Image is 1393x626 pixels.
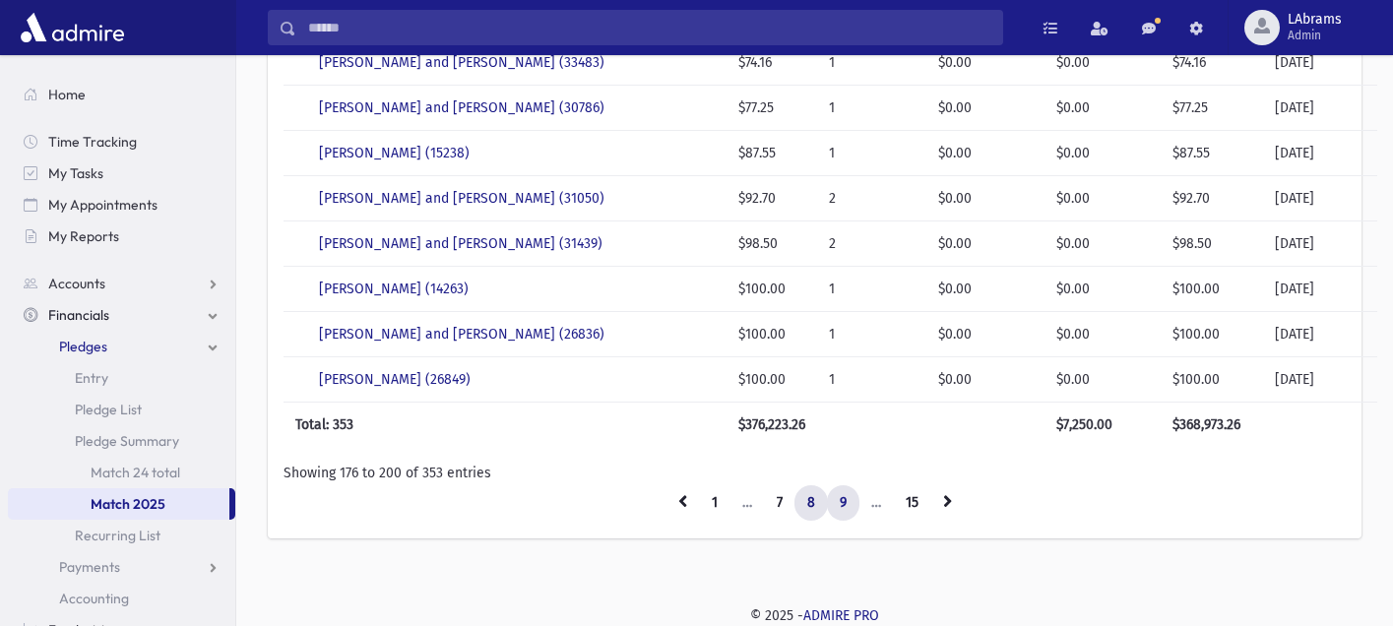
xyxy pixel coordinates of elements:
a: 9 [827,485,859,521]
a: [PERSON_NAME] (14263) [319,281,469,297]
a: [PERSON_NAME] and [PERSON_NAME] (31439) [319,235,602,252]
td: $0.00 [1045,131,1161,176]
a: [PERSON_NAME] (15238) [319,145,470,161]
td: $0.00 [926,131,1045,176]
td: $92.70 [1161,176,1263,221]
a: Entry [8,362,235,394]
a: My Tasks [8,157,235,189]
td: $92.70 [727,176,817,221]
td: $87.55 [1161,131,1263,176]
td: $0.00 [926,176,1045,221]
span: Accounts [48,275,105,292]
td: 1 [817,357,926,403]
td: [DATE] [1263,267,1377,312]
span: Pledge List [75,401,142,418]
div: © 2025 - [268,605,1361,626]
input: Search [296,10,1002,45]
td: $0.00 [926,40,1045,86]
td: [DATE] [1263,40,1377,86]
td: $98.50 [1161,221,1263,267]
span: Recurring List [75,527,160,544]
a: 7 [764,485,795,521]
a: Recurring List [8,520,235,551]
td: $0.00 [1045,357,1161,403]
td: 1 [817,267,926,312]
div: Showing 176 to 200 of 353 entries [284,463,1346,483]
td: [DATE] [1263,86,1377,131]
a: [PERSON_NAME] and [PERSON_NAME] (33483) [319,54,604,71]
th: Total: 353 [284,403,727,448]
span: Admin [1288,28,1342,43]
td: [DATE] [1263,131,1377,176]
td: $0.00 [1045,86,1161,131]
td: $0.00 [926,357,1045,403]
a: Financials [8,299,235,331]
td: $100.00 [727,267,817,312]
a: 15 [893,485,931,521]
td: $0.00 [926,86,1045,131]
a: 8 [794,485,828,521]
td: [DATE] [1263,176,1377,221]
td: 2 [817,176,926,221]
td: $0.00 [1045,312,1161,357]
td: [DATE] [1263,221,1377,267]
a: Payments [8,551,235,583]
td: $100.00 [727,357,817,403]
td: $100.00 [727,312,817,357]
a: Match 24 total [8,457,235,488]
td: 2 [817,221,926,267]
td: $0.00 [926,221,1045,267]
span: My Reports [48,227,119,245]
a: My Reports [8,220,235,252]
a: [PERSON_NAME] and [PERSON_NAME] (26836) [319,326,604,343]
span: Home [48,86,86,103]
span: Pledge Summary [75,432,179,450]
td: $77.25 [1161,86,1263,131]
th: $7,250.00 [1045,403,1161,448]
a: Pledge Summary [8,425,235,457]
a: Pledge List [8,394,235,425]
a: Time Tracking [8,126,235,157]
span: My Appointments [48,196,158,214]
td: $0.00 [926,312,1045,357]
td: $0.00 [1045,267,1161,312]
a: Accounting [8,583,235,614]
td: [DATE] [1263,312,1377,357]
a: Match 2025 [8,488,229,520]
td: $0.00 [926,267,1045,312]
td: $77.25 [727,86,817,131]
td: $74.16 [727,40,817,86]
img: AdmirePro [16,8,129,47]
td: 1 [817,131,926,176]
td: $100.00 [1161,267,1263,312]
a: [PERSON_NAME] (26849) [319,371,471,388]
td: 1 [817,40,926,86]
td: 1 [817,86,926,131]
th: $376,223.26 [727,403,817,448]
th: $368,973.26 [1161,403,1263,448]
a: My Appointments [8,189,235,220]
a: Accounts [8,268,235,299]
td: $0.00 [1045,40,1161,86]
span: Accounting [59,590,129,607]
a: 1 [699,485,730,521]
span: Pledges [59,338,107,355]
a: Pledges [8,331,235,362]
span: My Tasks [48,164,103,182]
a: [PERSON_NAME] and [PERSON_NAME] (31050) [319,190,604,207]
span: Financials [48,306,109,324]
a: Home [8,79,235,110]
a: ADMIRE PRO [803,607,879,624]
td: $98.50 [727,221,817,267]
td: $0.00 [1045,176,1161,221]
td: $0.00 [1045,221,1161,267]
td: $87.55 [727,131,817,176]
td: 1 [817,312,926,357]
td: [DATE] [1263,357,1377,403]
span: Payments [59,558,120,576]
span: Entry [75,369,108,387]
td: $74.16 [1161,40,1263,86]
span: LAbrams [1288,12,1342,28]
td: $100.00 [1161,357,1263,403]
span: Time Tracking [48,133,137,151]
